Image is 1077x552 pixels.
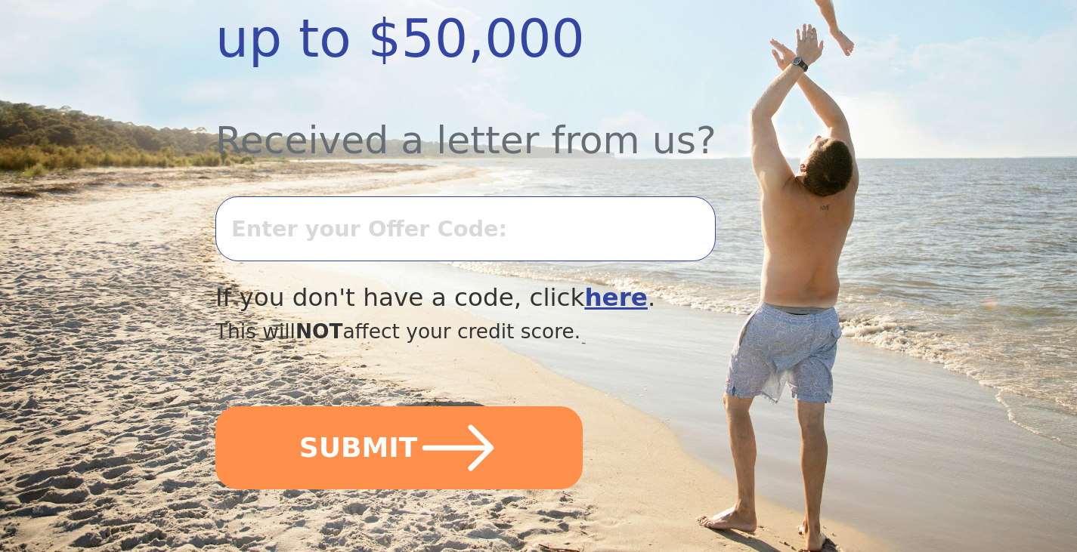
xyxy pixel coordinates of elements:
div: If you don't have a code, click . [215,279,765,316]
a: here [584,283,648,312]
div: This will affect your credit score. [215,316,765,347]
input: Enter your Offer Code: [215,196,716,261]
div: Received a letter from us? [215,78,765,169]
button: SUBMIT [215,406,583,489]
span: NOT [296,319,343,343]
